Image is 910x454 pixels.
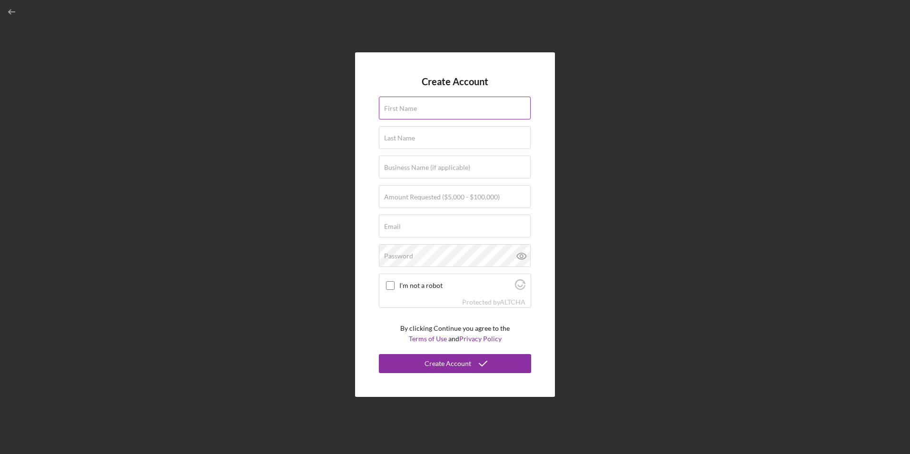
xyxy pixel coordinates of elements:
label: Email [384,223,401,230]
p: By clicking Continue you agree to the and [400,323,510,345]
div: Protected by [462,298,525,306]
label: Password [384,252,413,260]
a: Privacy Policy [459,335,502,343]
a: Terms of Use [409,335,447,343]
a: Visit Altcha.org [515,283,525,291]
label: I'm not a robot [399,282,512,289]
label: Amount Requested ($5,000 - $100,000) [384,193,500,201]
label: First Name [384,105,417,112]
div: Create Account [425,354,471,373]
button: Create Account [379,354,531,373]
label: Business Name (if applicable) [384,164,470,171]
h4: Create Account [422,76,488,87]
label: Last Name [384,134,415,142]
a: Visit Altcha.org [500,298,525,306]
